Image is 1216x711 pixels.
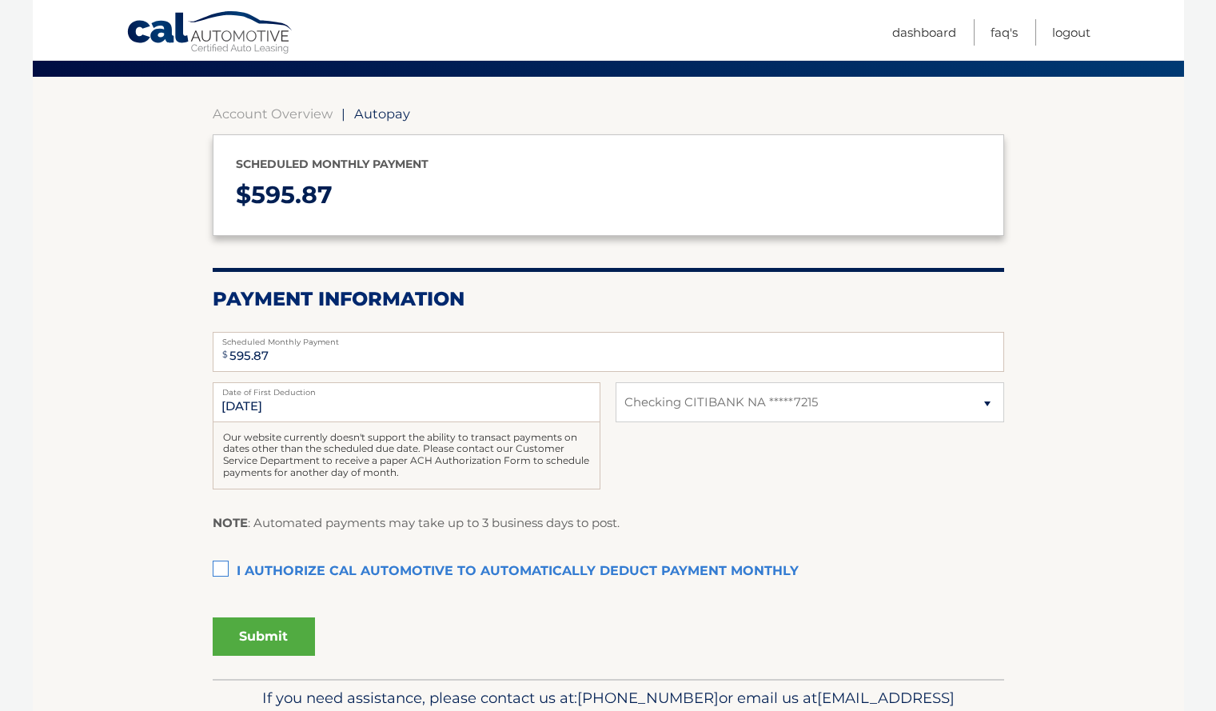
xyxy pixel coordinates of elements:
[892,19,956,46] a: Dashboard
[991,19,1018,46] a: FAQ's
[126,10,294,57] a: Cal Automotive
[213,422,600,489] div: Our website currently doesn't support the ability to transact payments on dates other than the sc...
[213,617,315,656] button: Submit
[236,174,981,217] p: $
[213,382,600,395] label: Date of First Deduction
[236,154,981,174] p: Scheduled monthly payment
[251,180,333,210] span: 595.87
[213,287,1004,311] h2: Payment Information
[213,382,600,422] input: Payment Date
[1052,19,1090,46] a: Logout
[577,689,719,707] span: [PHONE_NUMBER]
[213,556,1004,588] label: I authorize cal automotive to automatically deduct payment monthly
[213,106,333,122] a: Account Overview
[217,337,233,373] span: $
[213,515,248,530] strong: NOTE
[341,106,345,122] span: |
[213,513,620,533] p: : Automated payments may take up to 3 business days to post.
[213,332,1004,345] label: Scheduled Monthly Payment
[213,332,1004,372] input: Payment Amount
[354,106,410,122] span: Autopay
